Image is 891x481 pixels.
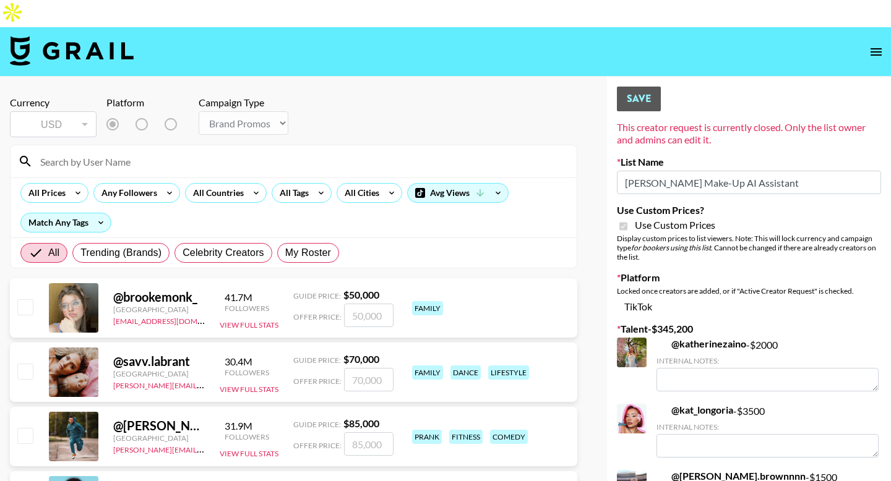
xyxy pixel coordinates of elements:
[10,36,134,66] img: Grail Talent
[408,184,508,202] div: Avg Views
[10,109,97,140] div: Currency is locked to USD
[617,286,881,296] div: Locked once creators are added, or if "Active Creator Request" is checked.
[113,443,296,454] a: [PERSON_NAME][EMAIL_ADDRESS][DOMAIN_NAME]
[635,219,715,231] span: Use Custom Prices
[617,204,881,216] label: Use Custom Prices?
[304,441,352,450] span: Offer Price:
[220,320,278,330] button: View Full Stats
[656,345,746,357] a: @katherinezaino
[304,420,351,429] span: Guide Price:
[48,245,59,260] span: All
[174,114,194,134] img: Instagram
[617,271,881,284] label: Platform
[499,365,540,380] div: lifestyle
[113,305,205,314] div: [GEOGRAPHIC_DATA]
[304,355,351,365] span: Guide Price:
[617,234,881,262] div: Display custom prices to list viewers. Note: This will lock currency and campaign type . Cannot b...
[220,292,239,312] img: TikTok
[355,368,404,391] input: 70,000
[656,430,879,439] div: Internal Notes:
[354,353,390,365] strong: $ 70,000
[12,114,94,135] div: USD
[244,420,289,432] div: 31.9M
[272,184,311,202] div: All Tags
[186,184,246,202] div: All Countries
[285,245,331,260] span: My Roster
[21,213,111,232] div: Match Any Tags
[113,418,205,433] div: @ [PERSON_NAME].[PERSON_NAME]
[113,314,238,326] a: [EMAIL_ADDRESS][DOMAIN_NAME]
[617,330,881,343] label: Talent - $ 345,200
[461,365,491,380] div: dance
[113,433,205,443] div: [GEOGRAPHIC_DATA]
[220,449,278,458] button: View Full Stats
[244,355,289,368] div: 30.4M
[656,412,666,422] img: TikTok
[304,291,351,300] span: Guide Price:
[304,377,352,386] span: Offer Price:
[113,354,205,369] div: @ savv.labrant
[106,111,253,137] div: List locked to TikTok.
[617,156,881,168] label: List Name
[244,432,289,441] div: Followers
[617,87,661,111] button: Save
[656,411,733,424] a: @kat_longoria
[354,289,390,300] strong: $ 50,000
[113,378,296,390] a: [PERSON_NAME][EMAIL_ADDRESS][DOMAIN_NAME]
[80,245,161,260] span: Trending (Brands)
[617,300,881,320] div: TikTok
[460,430,493,444] div: fitness
[355,432,404,456] input: 85,000
[631,243,711,252] em: for bookers using this list
[244,291,289,304] div: 41.7M
[423,430,452,444] div: prank
[423,365,454,380] div: family
[423,301,454,315] div: family
[10,96,97,109] div: Currency
[354,417,390,429] strong: $ 85,000
[220,385,278,394] button: View Full Stats
[106,96,253,109] div: Platform
[223,114,243,134] img: YouTube
[244,368,289,377] div: Followers
[220,356,239,376] img: TikTok
[21,184,68,202] div: All Prices
[304,312,352,321] span: Offer Price:
[656,346,666,356] img: TikTok
[355,304,404,327] input: 50,000
[656,364,879,373] div: Internal Notes:
[617,121,881,146] div: This creator request is currently closed. Only the list owner and admins can edit it.
[656,411,879,465] div: - $ 3500
[113,369,205,378] div: [GEOGRAPHIC_DATA]
[337,184,382,202] div: All Cities
[33,151,569,171] input: Search by User Name
[501,430,538,444] div: comedy
[258,96,348,109] div: Campaign Type
[617,300,637,320] img: TikTok
[220,420,239,440] img: TikTok
[126,114,145,134] img: TikTok
[183,245,264,260] span: Celebrity Creators
[656,345,879,399] div: - $ 2000
[94,184,160,202] div: Any Followers
[113,289,205,305] div: @ brookemonk_
[864,40,889,64] button: open drawer
[244,304,289,313] div: Followers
